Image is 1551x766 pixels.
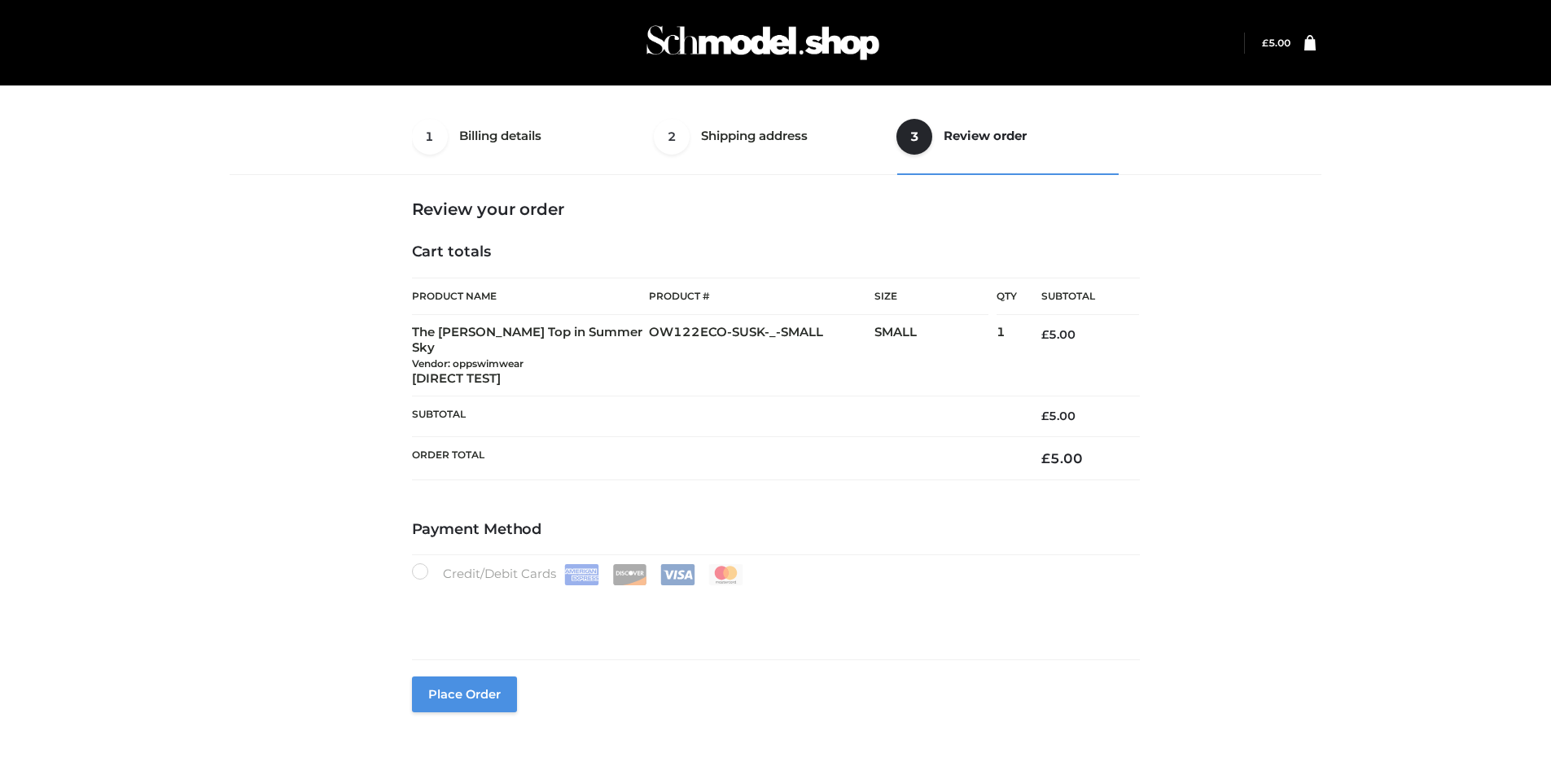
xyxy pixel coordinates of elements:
iframe: Secure payment input frame [409,582,1137,641]
small: Vendor: oppswimwear [412,357,524,370]
th: Product Name [412,278,650,315]
th: Size [874,278,988,315]
img: Discover [612,564,647,585]
th: Order Total [412,436,1018,479]
span: £ [1041,450,1050,466]
button: Place order [412,676,517,712]
td: 1 [997,315,1017,396]
img: Schmodel Admin 964 [641,11,885,75]
h3: Review your order [412,199,1140,219]
a: £5.00 [1262,37,1290,49]
h4: Cart totals [412,243,1140,261]
span: £ [1041,409,1049,423]
bdi: 5.00 [1041,327,1076,342]
img: Amex [564,564,599,585]
bdi: 5.00 [1262,37,1290,49]
td: SMALL [874,315,997,396]
label: Credit/Debit Cards [412,563,745,585]
td: OW122ECO-SUSK-_-SMALL [649,315,874,396]
bdi: 5.00 [1041,450,1083,466]
th: Subtotal [412,396,1018,436]
img: Visa [660,564,695,585]
bdi: 5.00 [1041,409,1076,423]
span: £ [1041,327,1049,342]
td: The [PERSON_NAME] Top in Summer Sky [DIRECT TEST] [412,315,650,396]
th: Subtotal [1017,278,1139,315]
img: Mastercard [708,564,743,585]
th: Qty [997,278,1017,315]
h4: Payment Method [412,521,1140,539]
th: Product # [649,278,874,315]
span: £ [1262,37,1268,49]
